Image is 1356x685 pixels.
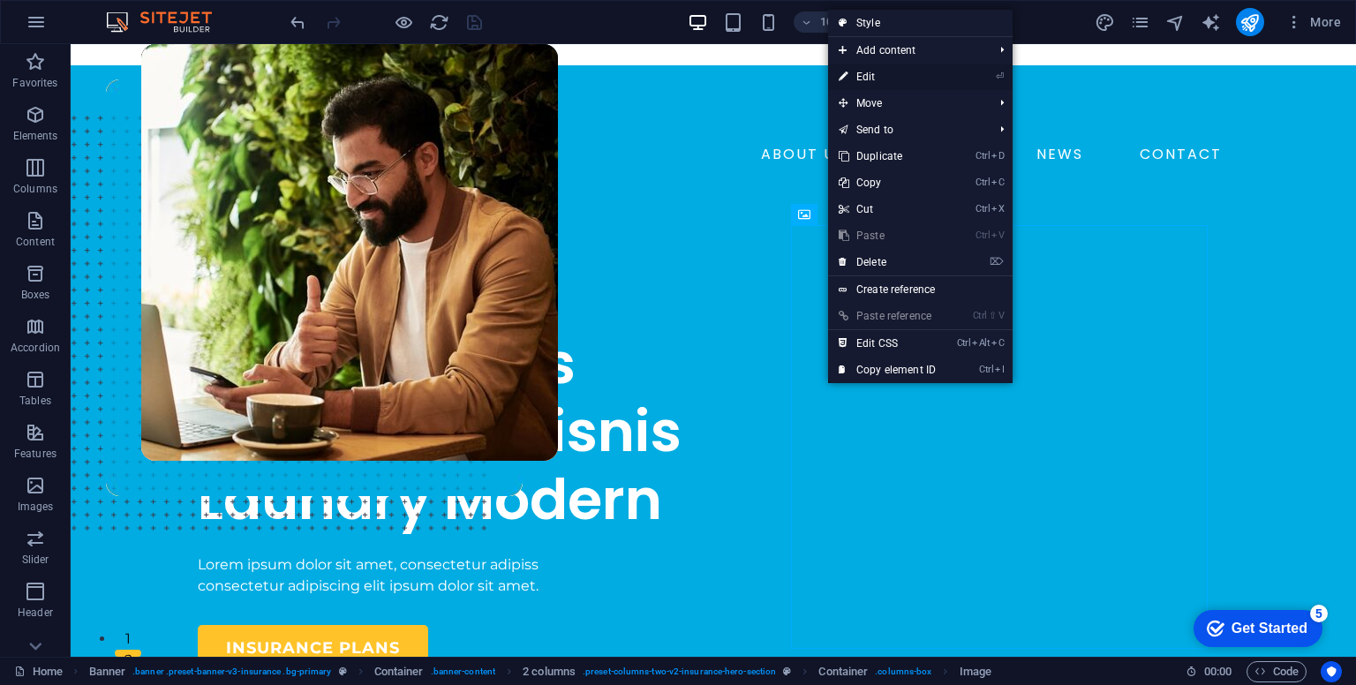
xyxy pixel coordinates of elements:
button: publish [1236,8,1264,36]
span: . columns-box [875,661,931,682]
span: Move [828,90,986,117]
i: AI Writer [1201,12,1221,33]
span: Click to select. Double-click to edit [89,661,126,682]
div: 5 [131,4,148,21]
a: Send to [828,117,986,143]
a: CtrlAltCEdit CSS [828,330,946,357]
button: navigator [1165,11,1186,33]
p: Elements [13,129,58,143]
span: . banner .preset-banner-v3-insurance .bg-primary [132,661,331,682]
i: Ctrl [976,203,990,215]
i: Undo: Edit headline (Ctrl+Z) [288,12,308,33]
p: Content [16,235,55,249]
span: Click to select. Double-click to edit [960,661,991,682]
button: pages [1130,11,1151,33]
div: Get Started 5 items remaining, 0% complete [14,9,143,46]
p: Favorites [12,76,57,90]
button: reload [428,11,449,33]
button: undo [287,11,308,33]
i: Design (Ctrl+Alt+Y) [1095,12,1115,33]
p: Header [18,606,53,620]
a: CtrlCCopy [828,169,946,196]
i: D [991,150,1004,162]
button: design [1095,11,1116,33]
a: Create reference [828,276,1013,303]
i: ⏎ [996,71,1004,82]
span: Click to select. Double-click to edit [523,661,576,682]
span: . banner-content [431,661,495,682]
button: 100% [794,11,856,33]
button: Code [1247,661,1307,682]
i: This element is a customizable preset [339,666,347,676]
span: 00 00 [1204,661,1232,682]
a: CtrlDDuplicate [828,143,946,169]
i: Publish [1239,12,1260,33]
img: Editor Logo [102,11,234,33]
i: C [991,337,1004,349]
h6: Session time [1186,661,1232,682]
p: Boxes [21,288,50,302]
i: ⌦ [990,256,1004,267]
button: More [1278,8,1348,36]
a: CtrlVPaste [828,222,946,249]
p: Accordion [11,341,60,355]
i: Ctrl [979,364,993,375]
p: Columns [13,182,57,196]
h6: 100% [820,11,848,33]
i: Ctrl [957,337,971,349]
i: Pages (Ctrl+Alt+S) [1130,12,1150,33]
a: ⏎Edit [828,64,946,90]
i: I [995,364,1004,375]
p: Images [18,500,54,514]
i: Ctrl [973,310,987,321]
a: CtrlICopy element ID [828,357,946,383]
button: Usercentrics [1321,661,1342,682]
a: Click to cancel selection. Double-click to open Pages [14,661,63,682]
div: Get Started [52,19,128,35]
i: C [991,177,1004,188]
span: Click to select. Double-click to edit [374,661,424,682]
i: Ctrl [976,177,990,188]
p: Features [14,447,56,461]
i: Alt [972,337,990,349]
a: ⌦Delete [828,249,946,275]
p: Tables [19,394,51,408]
i: Reload page [429,12,449,33]
a: CtrlXCut [828,196,946,222]
i: Ctrl [976,150,990,162]
span: Click to select. Double-click to edit [818,661,868,682]
i: V [991,230,1004,241]
i: ⇧ [989,310,997,321]
span: Add content [828,37,986,64]
span: . preset-columns-two-v2-insurance-hero-section [583,661,776,682]
i: Ctrl [976,230,990,241]
button: text_generator [1201,11,1222,33]
span: More [1285,13,1341,31]
span: : [1217,665,1219,678]
p: Slider [22,553,49,567]
i: This element is a customizable preset [783,666,791,676]
span: Code [1254,661,1299,682]
a: Ctrl⇧VPaste reference [828,303,946,329]
a: Style [828,10,1013,36]
i: X [991,203,1004,215]
nav: breadcrumb [89,661,991,682]
i: V [998,310,1004,321]
i: Navigator [1165,12,1186,33]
